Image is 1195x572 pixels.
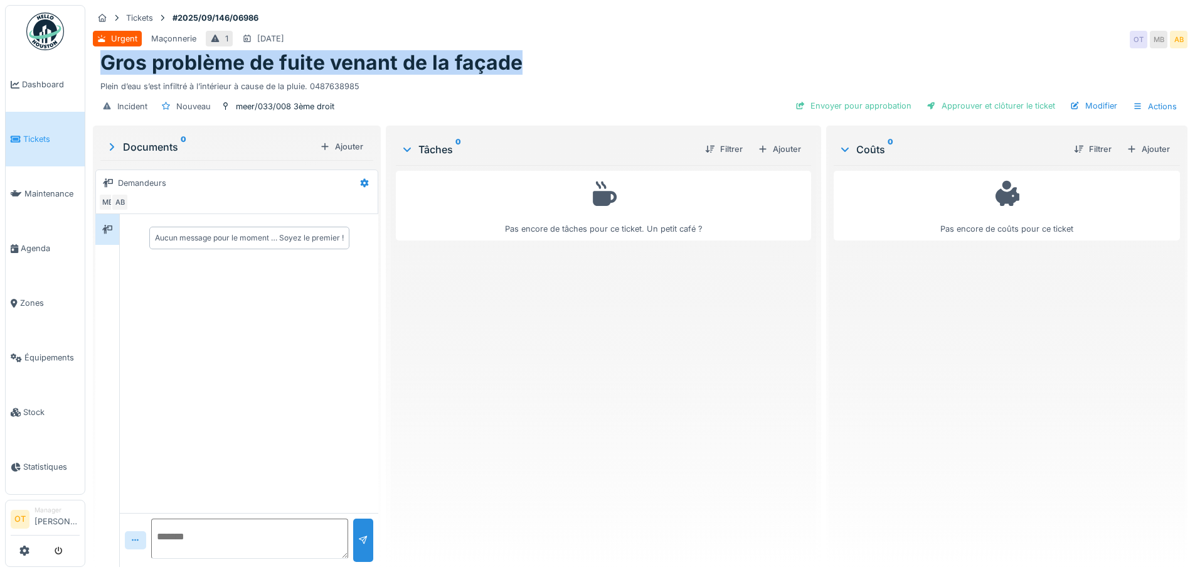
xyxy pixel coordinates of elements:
[24,352,80,364] span: Équipements
[118,177,166,189] div: Demandeurs
[23,406,80,418] span: Stock
[100,75,1180,92] div: Plein d’eau s’est infiltré à l’intérieur à cause de la pluie. 0487638985
[455,142,461,157] sup: 0
[225,33,228,45] div: 1
[6,166,85,221] a: Maintenance
[11,510,29,529] li: OT
[100,51,523,75] h1: Gros problème de fuite venant de la façade
[176,100,211,112] div: Nouveau
[236,100,334,112] div: meer/033/008 3ème droit
[842,176,1172,235] div: Pas encore de coûts pour ce ticket
[257,33,284,45] div: [DATE]
[11,505,80,536] a: OT Manager[PERSON_NAME]
[6,330,85,385] a: Équipements
[167,12,263,24] strong: #2025/09/146/06986
[1170,31,1187,48] div: AB
[6,112,85,166] a: Tickets
[921,97,1060,114] div: Approuver et clôturer le ticket
[1127,97,1182,116] div: Actions
[117,100,147,112] div: Incident
[6,440,85,494] a: Statistiques
[35,505,80,515] div: Manager
[6,276,85,330] a: Zones
[23,133,80,145] span: Tickets
[753,141,806,158] div: Ajouter
[700,141,748,158] div: Filtrer
[155,232,344,244] div: Aucun message pour le moment … Soyez le premier !
[404,176,802,235] div: Pas encore de tâches pour ce ticket. Un petit café ?
[790,97,916,114] div: Envoyer pour approbation
[6,385,85,440] a: Stock
[24,188,80,200] span: Maintenance
[839,142,1064,157] div: Coûts
[105,139,315,154] div: Documents
[151,33,196,45] div: Maçonnerie
[1130,31,1147,48] div: OT
[315,138,368,155] div: Ajouter
[23,461,80,473] span: Statistiques
[126,12,153,24] div: Tickets
[20,297,80,309] span: Zones
[6,57,85,112] a: Dashboard
[1069,141,1117,158] div: Filtrer
[401,142,694,157] div: Tâches
[888,142,893,157] sup: 0
[21,242,80,254] span: Agenda
[111,33,137,45] div: Urgent
[22,78,80,90] span: Dashboard
[1150,31,1167,48] div: MB
[98,193,116,211] div: MB
[26,13,64,50] img: Badge_color-CXgf-gQk.svg
[111,193,129,211] div: AB
[1065,97,1122,114] div: Modifier
[1122,141,1175,158] div: Ajouter
[6,221,85,276] a: Agenda
[181,139,186,154] sup: 0
[35,505,80,532] li: [PERSON_NAME]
